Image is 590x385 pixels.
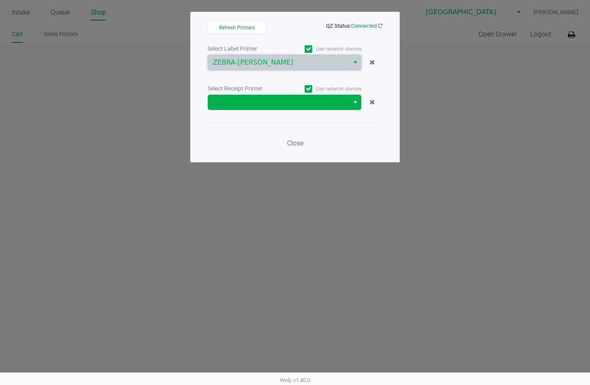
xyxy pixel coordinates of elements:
span: Web: v1.40.0 [280,377,310,383]
div: Select Receipt Printer [207,84,285,93]
button: Refresh Printers [207,21,266,34]
div: Select Label Printer [207,44,285,53]
label: Use network devices [285,85,362,93]
span: ZEBRA-[PERSON_NAME] [213,57,344,68]
span: Refresh Printers [219,25,255,31]
span: Connected [351,23,377,29]
span: QZ Status: [326,23,383,29]
span: Close [287,139,303,147]
button: Close [282,135,308,152]
button: Select [349,95,361,110]
label: Use network devices [285,45,362,53]
button: Select [349,55,361,70]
